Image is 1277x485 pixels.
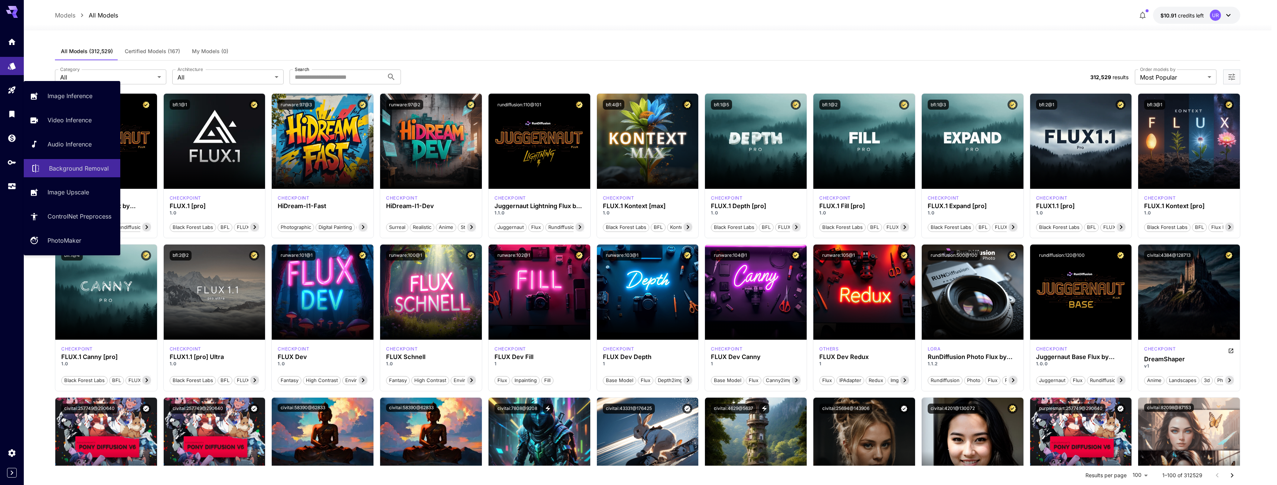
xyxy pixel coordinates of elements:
[1144,195,1176,201] div: FLUX.1 Kontext [pro]
[62,377,107,384] span: Black Forest Labs
[170,346,201,352] div: fluxultra
[928,377,962,384] span: rundiffusion
[386,250,425,261] button: runware:100@1
[218,224,232,231] span: BFL
[7,468,17,478] button: Expand sidebar
[819,210,909,216] p: 1.0
[218,377,232,384] span: BFL
[61,353,151,360] h3: FLUX.1 Canny [pro]
[682,100,692,110] button: Certified Model – Vetted for best performance and includes a commercial license.
[976,224,990,231] span: BFL
[1144,250,1193,261] button: civitai:4384@128713
[7,85,16,95] div: Playground
[48,116,92,125] p: Video Inference
[928,195,959,201] div: fluxpro
[711,224,757,231] span: Black Forest Labs
[711,346,742,352] p: checkpoint
[1130,470,1150,481] div: 100
[1084,224,1098,231] span: BFL
[234,377,282,384] span: FLUX1.1 [pro] Ultra
[494,210,584,216] p: 1.1.0
[819,404,872,414] button: civitai:25694@143906
[603,203,693,210] h3: FLUX.1 Kontext [max]
[494,195,526,201] p: checkpoint
[494,195,526,201] div: FLUX.1 D
[529,224,543,231] span: flux
[1036,195,1068,201] p: checkpoint
[819,360,909,367] p: 1
[1036,210,1126,216] p: 1.0
[61,250,83,261] button: bfl:1@4
[1144,203,1234,210] h3: FLUX.1 Kontext [pro]
[1101,224,1136,231] span: FLUX1.1 [pro]
[866,377,886,384] span: Redux
[928,203,1018,210] h3: FLUX.1 Expand [pro]
[1087,377,1121,384] span: rundiffusion
[711,250,750,261] button: runware:104@1
[7,133,16,143] div: Wallet
[819,195,851,201] div: fluxpro
[494,346,526,352] p: checkpoint
[928,404,978,414] button: civitai:4201@130072
[603,404,655,414] button: civitai:43331@176425
[24,207,120,226] a: ControlNet Preprocess
[1224,100,1234,110] button: Certified Model – Vetted for best performance and includes a commercial license.
[494,250,533,261] button: runware:102@1
[126,377,176,384] span: FLUX.1 Canny [pro]
[603,210,693,216] p: 1.0
[711,377,744,384] span: Base model
[386,404,437,412] button: civitai:58390@62833
[928,353,1018,360] div: RunDiffusion Photo Flux by RunDiffusion
[1225,468,1240,483] button: Go to next page
[170,377,216,384] span: Black Forest Labs
[60,73,154,82] span: All
[759,404,769,414] button: View trigger words
[170,100,190,110] button: bfl:1@1
[1036,203,1126,210] h3: FLUX1.1 [pro]
[1228,346,1234,355] button: Open in CivitAI
[651,224,665,231] span: BFL
[170,203,259,210] div: FLUX.1 [pro]
[278,195,309,201] div: HiDream Fast
[711,100,732,110] button: bfl:1@5
[1162,472,1202,479] p: 1–100 of 312529
[141,100,151,110] button: Certified Model – Vetted for best performance and includes a commercial license.
[316,224,355,231] span: Digital Painting
[141,404,151,414] button: Verified working
[24,111,120,129] a: Video Inference
[1036,353,1126,360] h3: Juggernaut Base Flux by RunDiffusion
[1002,377,1015,384] span: pro
[278,360,368,367] p: 1.0
[985,377,1000,384] span: flux
[667,224,690,231] span: Kontext
[386,203,476,210] h3: HiDream-I1-Dev
[1144,224,1190,231] span: Black Forest Labs
[386,360,476,367] p: 1.0
[494,346,526,352] div: FLUX.1 D
[303,377,340,384] span: High Contrast
[494,353,584,360] div: FLUX Dev Fill
[603,346,634,352] p: checkpoint
[1160,12,1178,19] span: $10.91
[249,250,259,261] button: Certified Model – Vetted for best performance and includes a commercial license.
[386,353,476,360] div: FLUX Schnell
[763,377,794,384] span: canny2img
[603,250,641,261] button: runware:103@1
[711,353,801,360] div: FLUX Dev Canny
[494,203,584,210] h3: Juggernaut Lightning Flux by RunDiffusion
[61,48,113,55] span: All Models (312,529)
[1116,250,1126,261] button: Certified Model – Vetted for best performance and includes a commercial license.
[48,188,89,197] p: Image Upscale
[603,353,693,360] h3: FLUX Dev Depth
[819,250,858,261] button: runware:105@1
[711,203,801,210] h3: FLUX.1 Depth [pro]
[899,250,909,261] button: Certified Model – Vetted for best performance and includes a commercial license.
[819,346,839,352] p: others
[48,236,81,245] p: PhotoMaker
[24,183,120,201] a: Image Upscale
[249,404,259,414] button: Verified working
